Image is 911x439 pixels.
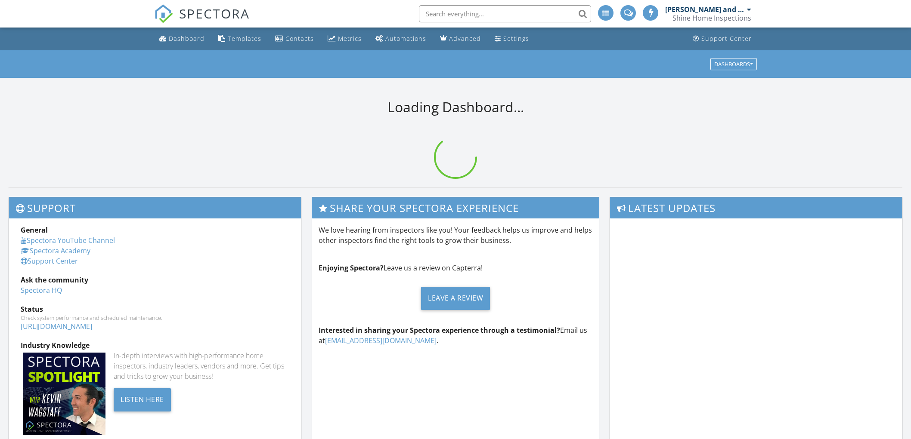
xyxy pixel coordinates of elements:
[325,336,437,345] a: [EMAIL_ADDRESS][DOMAIN_NAME]
[385,34,426,43] div: Automations
[610,197,902,218] h3: Latest Updates
[672,14,751,22] div: Shine Home Inspections
[319,280,592,316] a: Leave a Review
[491,31,533,47] a: Settings
[215,31,265,47] a: Templates
[319,325,592,346] p: Email us at .
[154,12,250,30] a: SPECTORA
[179,4,250,22] span: SPECTORA
[23,353,105,435] img: Spectoraspolightmain
[319,225,592,246] p: We love hearing from inspectors like you! Your feedback helps us improve and helps other inspecto...
[324,31,365,47] a: Metrics
[312,197,599,218] h3: Share Your Spectora Experience
[449,34,481,43] div: Advanced
[421,287,490,310] div: Leave a Review
[21,322,92,331] a: [URL][DOMAIN_NAME]
[114,350,289,381] div: In-depth interviews with high-performance home inspectors, industry leaders, vendors and more. Ge...
[689,31,755,47] a: Support Center
[701,34,752,43] div: Support Center
[21,236,115,245] a: Spectora YouTube Channel
[21,256,78,266] a: Support Center
[114,394,171,404] a: Listen Here
[21,340,289,350] div: Industry Knowledge
[21,304,289,314] div: Status
[285,34,314,43] div: Contacts
[21,314,289,321] div: Check system performance and scheduled maintenance.
[169,34,205,43] div: Dashboard
[319,325,560,335] strong: Interested in sharing your Spectora experience through a testimonial?
[319,263,592,273] p: Leave us a review on Capterra!
[21,246,90,255] a: Spectora Academy
[9,197,301,218] h3: Support
[319,263,384,273] strong: Enjoying Spectora?
[437,31,484,47] a: Advanced
[665,5,745,14] div: [PERSON_NAME] and [PERSON_NAME]
[228,34,261,43] div: Templates
[21,286,62,295] a: Spectora HQ
[154,4,173,23] img: The Best Home Inspection Software - Spectora
[714,61,753,67] div: Dashboards
[419,5,591,22] input: Search everything...
[372,31,430,47] a: Automations (Advanced)
[272,31,317,47] a: Contacts
[21,275,289,285] div: Ask the community
[503,34,529,43] div: Settings
[21,225,48,235] strong: General
[710,58,757,70] button: Dashboards
[338,34,362,43] div: Metrics
[114,388,171,411] div: Listen Here
[156,31,208,47] a: Dashboard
